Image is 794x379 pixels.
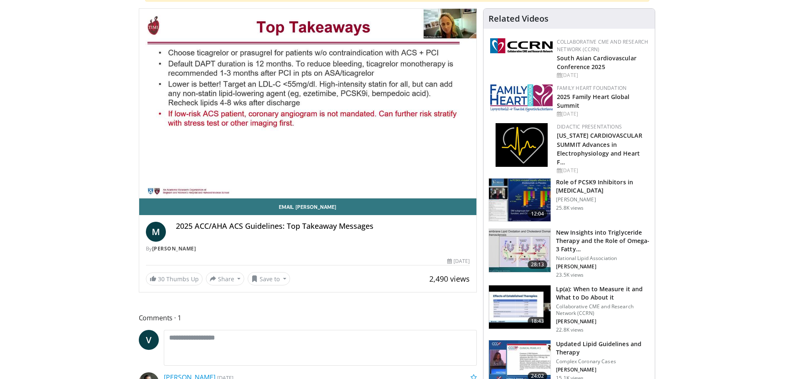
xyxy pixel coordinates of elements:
video-js: Video Player [139,9,477,198]
a: Email [PERSON_NAME] [139,198,477,215]
p: [PERSON_NAME] [556,367,650,373]
span: 12:04 [528,210,548,218]
img: 1860aa7a-ba06-47e3-81a4-3dc728c2b4cf.png.150x105_q85_autocrop_double_scale_upscale_version-0.2.png [496,123,548,167]
p: Complex Coronary Cases [556,358,650,365]
img: 3346fd73-c5f9-4d1f-bb16-7b1903aae427.150x105_q85_crop-smart_upscale.jpg [489,178,551,222]
span: Comments 1 [139,312,477,323]
div: [DATE] [557,110,648,118]
span: 18:43 [528,317,548,325]
img: 7a20132b-96bf-405a-bedd-783937203c38.150x105_q85_crop-smart_upscale.jpg [489,285,551,329]
h3: Role of PCSK9 Inhibitors in [MEDICAL_DATA] [556,178,650,195]
div: [DATE] [557,167,648,174]
p: 25.8K views [556,205,584,211]
a: Collaborative CME and Research Network (CCRN) [557,38,648,53]
a: 28:13 New Insights into Triglyceride Therapy and the Role of Omega-3 Fatty… National Lipid Associ... [488,228,650,278]
a: [PERSON_NAME] [152,245,196,252]
span: 30 [158,275,165,283]
a: V [139,330,159,350]
a: South Asian Cardiovascular Conference 2025 [557,54,636,71]
p: [PERSON_NAME] [556,263,650,270]
a: M [146,222,166,242]
h3: Updated Lipid Guidelines and Therapy [556,340,650,357]
p: [PERSON_NAME] [556,196,650,203]
h3: New Insights into Triglyceride Therapy and the Role of Omega-3 Fatty… [556,228,650,253]
a: 18:43 Lp(a): When to Measure it and What to Do About it Collaborative CME and Research Network (C... [488,285,650,333]
a: 12:04 Role of PCSK9 Inhibitors in [MEDICAL_DATA] [PERSON_NAME] 25.8K views [488,178,650,222]
a: 30 Thumbs Up [146,272,203,285]
div: [DATE] [557,72,648,79]
img: 96363db5-6b1b-407f-974b-715268b29f70.jpeg.150x105_q85_autocrop_double_scale_upscale_version-0.2.jpg [490,84,553,112]
a: [US_STATE] CARDIOVASCULAR SUMMIT Advances in Electrophysiology and Heart F… [557,131,642,166]
span: 28:13 [528,260,548,269]
div: Didactic Presentations [557,123,648,131]
img: a04ee3ba-8487-4636-b0fb-5e8d268f3737.png.150x105_q85_autocrop_double_scale_upscale_version-0.2.png [490,38,553,53]
div: [DATE] [447,258,470,265]
p: 23.5K views [556,272,584,278]
button: Share [206,272,245,285]
span: 2,490 views [429,274,470,284]
p: National Lipid Association [556,255,650,262]
a: Family Heart Foundation [557,84,626,92]
p: 22.8K views [556,327,584,333]
h4: 2025 ACC/AHA ACS Guidelines: Top Takeaway Messages [176,222,470,231]
button: Save to [248,272,290,285]
h3: Lp(a): When to Measure it and What to Do About it [556,285,650,302]
p: Collaborative CME and Research Network (CCRN) [556,303,650,317]
h4: Related Videos [488,14,549,24]
img: 45ea033d-f728-4586-a1ce-38957b05c09e.150x105_q85_crop-smart_upscale.jpg [489,229,551,272]
p: [PERSON_NAME] [556,318,650,325]
a: 2025 Family Heart Global Summit [557,93,629,109]
div: By [146,245,470,253]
